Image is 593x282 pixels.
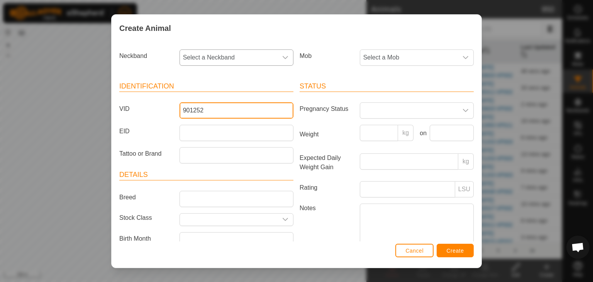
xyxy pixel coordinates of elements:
div: dropdown trigger [458,103,473,118]
label: Weight [296,125,357,144]
div: dropdown trigger [278,214,293,226]
label: EID [116,125,176,138]
label: Expected Daily Weight Gain [296,153,357,172]
button: Create [437,244,474,257]
header: Status [300,81,474,92]
label: Birth Month [116,232,176,245]
label: VID [116,102,176,116]
p-inputgroup-addon: LSU [455,181,474,197]
label: Stock Class [116,213,176,223]
div: dropdown trigger [458,50,473,65]
label: Breed [116,191,176,204]
div: dropdown trigger [278,50,293,65]
label: Pregnancy Status [296,102,357,116]
label: Tattoo or Brand [116,147,176,160]
label: on [417,129,427,138]
header: Details [119,170,293,180]
span: Create [447,248,464,254]
span: Create Animal [119,22,171,34]
header: Identification [119,81,293,92]
button: Cancel [395,244,434,257]
label: Rating [296,181,357,194]
span: Cancel [405,248,424,254]
label: Neckband [116,49,176,63]
p-inputgroup-addon: kg [398,125,413,141]
label: Notes [296,204,357,247]
p-inputgroup-addon: kg [458,153,474,170]
div: Open chat [566,236,590,259]
label: Mob [296,49,357,63]
span: Select a Mob [360,50,458,65]
span: Select a Neckband [180,50,278,65]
